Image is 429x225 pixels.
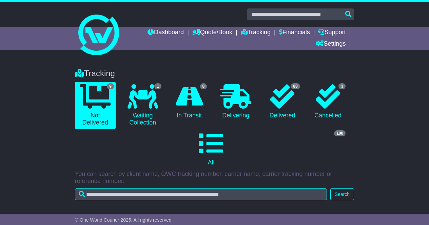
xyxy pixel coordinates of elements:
a: 8 In Transit [170,82,209,122]
div: Tracking [72,69,357,78]
a: Settings [316,39,346,50]
a: 9 Not Delivered [75,82,116,129]
span: 3 [338,83,346,89]
a: 88 Delivered [263,82,301,122]
a: Dashboard [148,27,184,39]
span: 1 [154,83,161,89]
a: Delivering [215,82,256,122]
button: Search [330,188,354,200]
a: Financials [279,27,310,39]
span: 100 [334,130,346,136]
a: 100 All [75,129,347,169]
p: You can search by client name, OWC tracking number, carrier name, carrier tracking number or refe... [75,171,354,185]
span: 88 [291,83,300,89]
a: Support [318,27,346,39]
a: Tracking [241,27,271,39]
a: 1 Waiting Collection [122,82,163,129]
span: 9 [107,83,114,89]
a: Quote/Book [192,27,232,39]
span: © One World Courier 2025. All rights reserved. [75,217,173,223]
a: 3 Cancelled [309,82,347,122]
span: 8 [200,83,207,89]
